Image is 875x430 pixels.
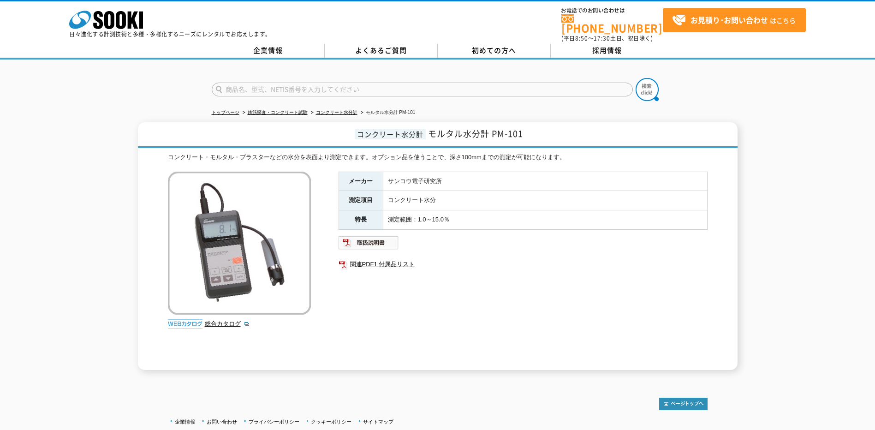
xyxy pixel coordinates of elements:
[339,191,383,210] th: 測定項目
[359,108,416,118] li: モルタル水分計 PM-101
[69,31,271,37] p: 日々進化する計測技術と多種・多様化するニーズにレンタルでお応えします。
[561,34,653,42] span: (平日 ～ 土日、祝日除く)
[212,44,325,58] a: 企業情報
[339,241,399,248] a: 取扱説明書
[175,419,195,424] a: 企業情報
[363,419,393,424] a: サイトマップ
[207,419,237,424] a: お問い合わせ
[339,235,399,250] img: 取扱説明書
[690,14,768,25] strong: お見積り･お問い合わせ
[355,129,426,139] span: コンクリート水分計
[248,110,308,115] a: 鉄筋探査・コンクリート試験
[438,44,551,58] a: 初めての方へ
[551,44,664,58] a: 採用情報
[339,210,383,230] th: 特長
[205,320,250,327] a: 総合カタログ
[383,191,707,210] td: コンクリート水分
[212,83,633,96] input: 商品名、型式、NETIS番号を入力してください
[561,8,663,13] span: お電話でのお問い合わせは
[428,127,523,140] span: モルタル水分計 PM-101
[672,13,796,27] span: はこちら
[311,419,351,424] a: クッキーポリシー
[561,14,663,33] a: [PHONE_NUMBER]
[383,172,707,191] td: サンコウ電子研究所
[249,419,299,424] a: プライバシーポリシー
[594,34,610,42] span: 17:30
[316,110,357,115] a: コンクリート水分計
[472,45,516,55] span: 初めての方へ
[663,8,806,32] a: お見積り･お問い合わせはこちら
[325,44,438,58] a: よくあるご質問
[339,258,708,270] a: 関連PDF1 付属品リスト
[659,398,708,410] img: トップページへ
[168,319,202,328] img: webカタログ
[575,34,588,42] span: 8:50
[212,110,239,115] a: トップページ
[168,172,311,315] img: モルタル水分計 PM-101
[383,210,707,230] td: 測定範囲：1.0～15.0％
[636,78,659,101] img: btn_search.png
[168,153,708,162] div: コンクリート・モルタル・プラスターなどの水分を表面より測定できます。オプション品を使うことで、深さ100mmまでの測定が可能になります。
[339,172,383,191] th: メーカー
